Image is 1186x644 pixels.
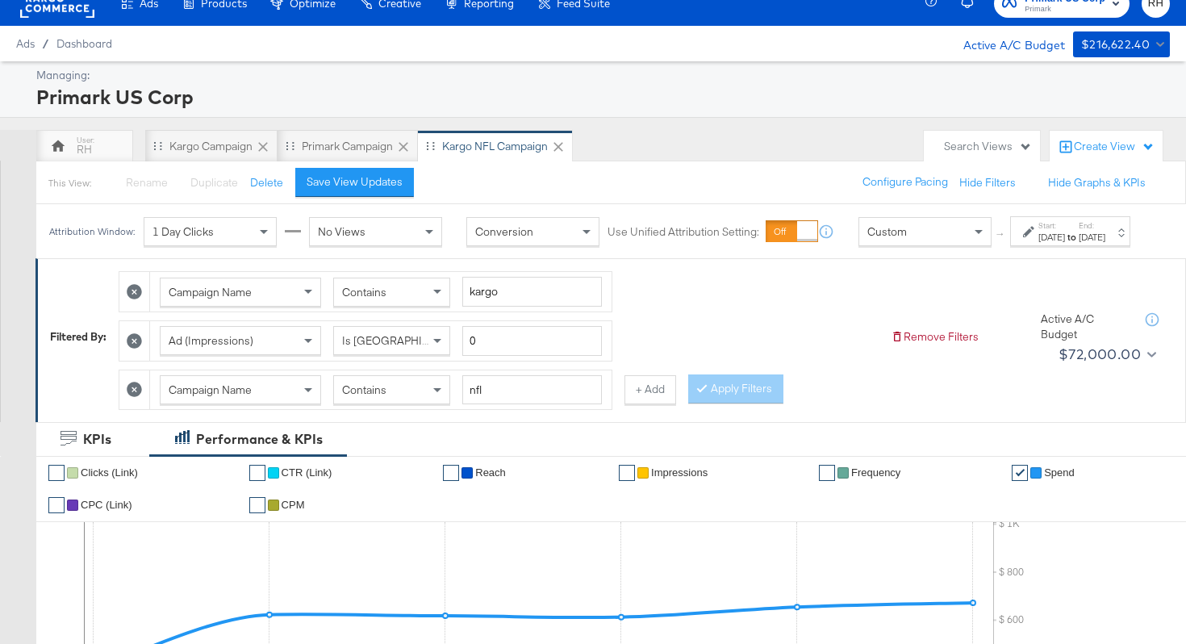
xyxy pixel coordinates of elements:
div: This View: [48,177,91,190]
span: Conversion [475,224,533,239]
span: Spend [1044,466,1075,479]
input: Enter a number [462,326,602,356]
strong: to [1065,231,1079,243]
a: ✔ [443,465,459,481]
div: [DATE] [1038,231,1065,244]
div: Active A/C Budget [1041,312,1130,341]
label: Use Unified Attribution Setting: [608,224,759,240]
span: Ad (Impressions) [169,333,253,348]
div: Primark Campaign [302,139,393,154]
a: Dashboard [56,37,112,50]
span: No Views [318,224,365,239]
div: Primark US Corp [36,83,1166,111]
input: Enter a search term [462,277,602,307]
button: Delete [250,175,283,190]
span: CPM [282,499,305,511]
button: Hide Graphs & KPIs [1048,175,1146,190]
div: Drag to reorder tab [286,141,294,150]
div: Filtered By: [50,329,106,345]
a: ✔ [819,465,835,481]
span: / [35,37,56,50]
span: Rename [126,175,168,190]
span: Duplicate [190,175,238,190]
label: Start: [1038,220,1065,231]
button: $72,000.00 [1052,341,1159,367]
a: ✔ [48,497,65,513]
span: Is [GEOGRAPHIC_DATA] [342,333,466,348]
div: Kargo Campaign [169,139,253,154]
a: ✔ [1012,465,1028,481]
div: RH [77,142,92,157]
label: End: [1079,220,1105,231]
span: 1 Day Clicks [152,224,214,239]
span: Contains [342,285,386,299]
div: KPIs [83,430,111,449]
div: Drag to reorder tab [426,141,435,150]
a: ✔ [249,497,265,513]
span: Campaign Name [169,285,252,299]
div: Active A/C Budget [946,31,1065,56]
div: Save View Updates [307,174,403,190]
button: Save View Updates [295,168,414,197]
div: Search Views [944,139,1032,154]
span: Clicks (Link) [81,466,138,479]
button: + Add [624,375,676,404]
div: Attribution Window: [48,226,136,237]
button: Remove Filters [891,329,979,345]
span: CPC (Link) [81,499,132,511]
span: Contains [342,383,386,397]
div: Create View [1074,139,1155,155]
span: ↑ [993,232,1009,237]
button: $216,622.40 [1073,31,1170,57]
a: ✔ [48,465,65,481]
div: $72,000.00 [1059,342,1141,366]
span: Reach [475,466,506,479]
button: Configure Pacing [851,168,959,197]
div: [DATE] [1079,231,1105,244]
div: Managing: [36,68,1166,83]
a: ✔ [619,465,635,481]
div: Kargo NFL Campaign [442,139,548,154]
span: Custom [867,224,907,239]
div: Drag to reorder tab [153,141,162,150]
input: Enter a search term [462,375,602,405]
span: Campaign Name [169,383,252,397]
span: Primark [1025,3,1105,16]
div: Performance & KPIs [196,430,323,449]
span: CTR (Link) [282,466,332,479]
span: Frequency [851,466,900,479]
a: ✔ [249,465,265,481]
span: Ads [16,37,35,50]
div: $216,622.40 [1081,35,1150,55]
span: Impressions [651,466,708,479]
button: Hide Filters [959,175,1016,190]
